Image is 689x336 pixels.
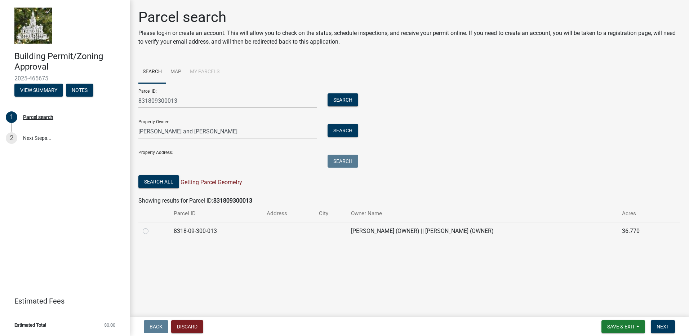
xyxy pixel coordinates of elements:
[328,155,358,168] button: Search
[618,205,665,222] th: Acres
[14,323,46,327] span: Estimated Total
[607,324,635,330] span: Save & Exit
[138,61,166,84] a: Search
[138,175,179,188] button: Search All
[144,320,168,333] button: Back
[6,132,17,144] div: 2
[618,222,665,240] td: 36.770
[328,93,358,106] button: Search
[6,294,118,308] a: Estimated Fees
[138,9,680,26] h1: Parcel search
[347,205,618,222] th: Owner Name
[347,222,618,240] td: [PERSON_NAME] (OWNER) || [PERSON_NAME] (OWNER)
[14,51,124,72] h4: Building Permit/Zoning Approval
[169,222,262,240] td: 8318-09-300-013
[138,29,680,46] p: Please log-in or create an account. This will allow you to check on the status, schedule inspecti...
[651,320,675,333] button: Next
[14,75,115,82] span: 2025-465675
[66,84,93,97] button: Notes
[166,61,186,84] a: Map
[315,205,347,222] th: City
[138,196,680,205] div: Showing results for Parcel ID:
[169,205,262,222] th: Parcel ID
[14,8,52,44] img: Marshall County, Iowa
[14,84,63,97] button: View Summary
[179,179,242,186] span: Getting Parcel Geometry
[150,324,163,330] span: Back
[171,320,203,333] button: Discard
[6,111,17,123] div: 1
[657,324,669,330] span: Next
[23,115,53,120] div: Parcel search
[328,124,358,137] button: Search
[66,88,93,93] wm-modal-confirm: Notes
[213,197,252,204] strong: 831809300013
[14,88,63,93] wm-modal-confirm: Summary
[262,205,315,222] th: Address
[104,323,115,327] span: $0.00
[601,320,645,333] button: Save & Exit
